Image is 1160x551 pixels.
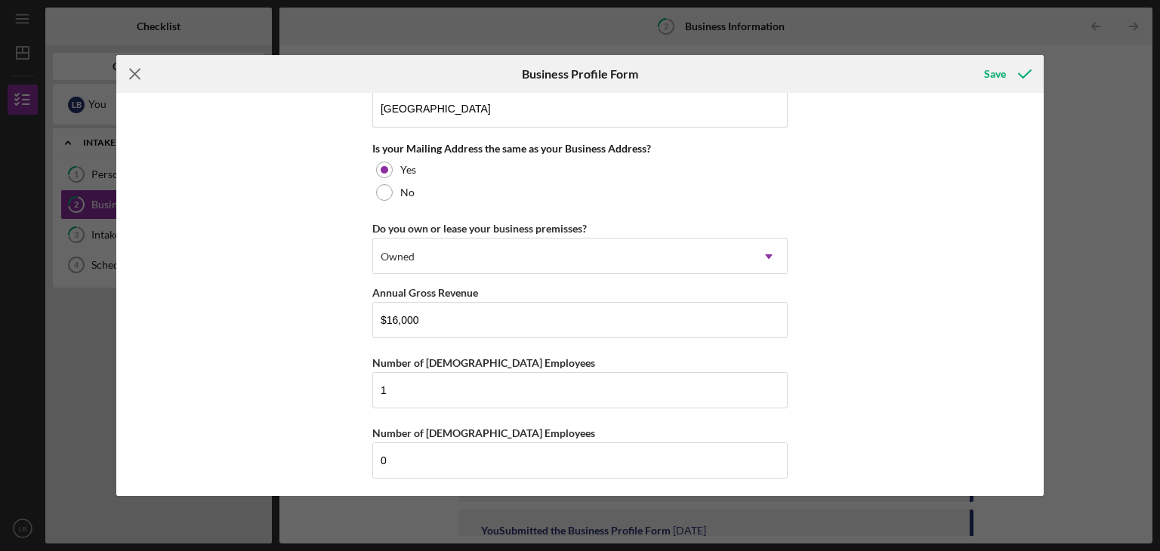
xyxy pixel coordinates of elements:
label: Number of [DEMOGRAPHIC_DATA] Employees [372,356,595,369]
div: Save [984,59,1006,89]
label: No [400,186,415,199]
button: Save [969,59,1044,89]
h6: Business Profile Form [522,67,638,81]
div: Owned [381,251,415,263]
label: Annual Gross Revenue [372,286,478,299]
label: Number of [DEMOGRAPHIC_DATA] Employees [372,426,595,439]
label: Yes [400,164,416,176]
div: Is your Mailing Address the same as your Business Address? [372,143,788,155]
